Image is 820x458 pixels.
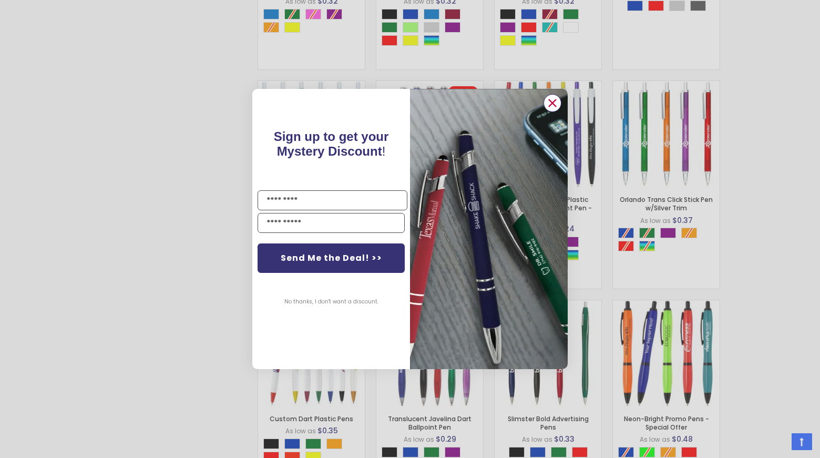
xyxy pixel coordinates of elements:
button: No thanks, I don't want a discount. [279,289,384,315]
button: Send Me the Deal! >> [258,243,405,273]
img: pop-up-image [410,89,568,369]
button: Close dialog [544,94,561,112]
span: Sign up to get your Mystery Discount [274,129,389,158]
span: ! [274,129,389,158]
